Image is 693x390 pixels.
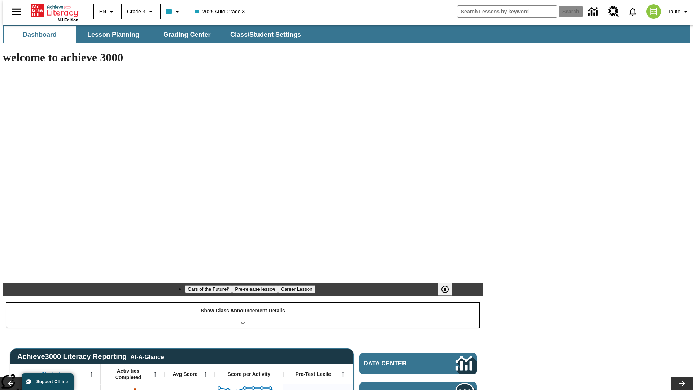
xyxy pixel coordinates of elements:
[130,352,164,360] div: At-A-Glance
[438,283,452,296] button: Pause
[296,371,331,377] span: Pre-Test Lexile
[150,369,161,380] button: Open Menu
[22,373,74,390] button: Support Offline
[6,1,27,22] button: Open side menu
[3,26,308,43] div: SubNavbar
[31,3,78,22] div: Home
[195,8,245,16] span: 2025 Auto Grade 3
[364,360,431,367] span: Data Center
[623,2,642,21] a: Notifications
[232,285,278,293] button: Slide 2 Pre-release lesson
[96,5,119,18] button: Language: EN, Select a language
[36,379,68,384] span: Support Offline
[3,51,483,64] h1: welcome to achieve 3000
[438,283,459,296] div: Pause
[642,2,665,21] button: Select a new avatar
[668,8,680,16] span: Tauto
[17,352,164,361] span: Achieve3000 Literacy Reporting
[646,4,661,19] img: avatar image
[104,368,152,381] span: Activities Completed
[4,26,76,43] button: Dashboard
[604,2,623,21] a: Resource Center, Will open in new tab
[359,353,477,374] a: Data Center
[185,285,232,293] button: Slide 1 Cars of the Future?
[86,369,97,380] button: Open Menu
[151,26,223,43] button: Grading Center
[225,26,307,43] button: Class/Student Settings
[337,369,348,380] button: Open Menu
[127,8,145,16] span: Grade 3
[228,371,271,377] span: Score per Activity
[124,5,158,18] button: Grade: Grade 3, Select a grade
[6,303,479,328] div: Show Class Announcement Details
[200,369,211,380] button: Open Menu
[31,3,78,18] a: Home
[457,6,557,17] input: search field
[3,25,690,43] div: SubNavbar
[99,8,106,16] span: EN
[665,5,693,18] button: Profile/Settings
[163,5,184,18] button: Class color is light blue. Change class color
[201,307,285,315] p: Show Class Announcement Details
[58,18,78,22] span: NJ Edition
[278,285,315,293] button: Slide 3 Career Lesson
[584,2,604,22] a: Data Center
[671,377,693,390] button: Lesson carousel, Next
[77,26,149,43] button: Lesson Planning
[173,371,197,377] span: Avg Score
[42,371,60,377] span: Student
